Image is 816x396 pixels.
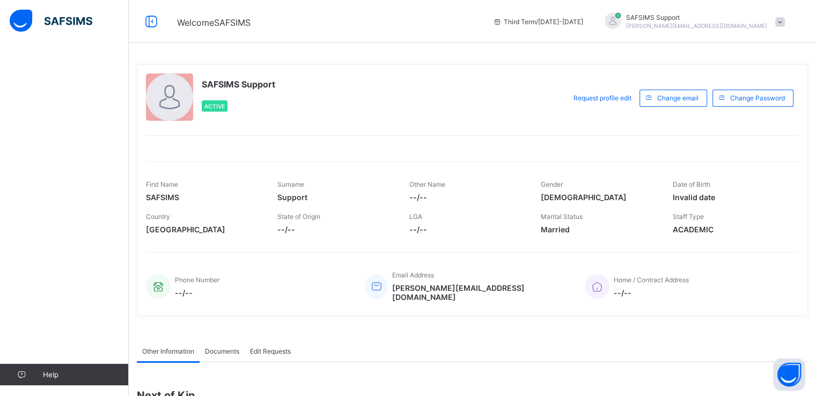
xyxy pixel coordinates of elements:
span: Gender [541,180,563,188]
span: Phone Number [175,276,219,284]
span: [GEOGRAPHIC_DATA] [146,225,261,234]
span: Request profile edit [574,94,631,102]
span: Home / Contract Address [614,276,689,284]
span: Married [541,225,656,234]
button: Open asap [773,358,805,391]
span: --/-- [409,225,525,234]
span: Date of Birth [673,180,710,188]
span: [PERSON_NAME][EMAIL_ADDRESS][DOMAIN_NAME] [392,283,569,302]
span: Change Password [730,94,785,102]
span: Invalid date [673,193,788,202]
span: Change email [657,94,699,102]
span: Documents [205,347,239,355]
span: [PERSON_NAME][EMAIL_ADDRESS][DOMAIN_NAME] [626,23,767,29]
span: Email Address [392,271,433,279]
span: Other Name [409,180,445,188]
span: Country [146,212,170,221]
span: session/term information [493,18,583,26]
span: Active [204,103,225,109]
span: Welcome SAFSIMS [177,17,251,28]
span: Other Information [142,347,194,355]
span: Support [277,193,393,202]
span: SAFSIMS Support [626,13,767,21]
div: SAFSIMS Support [594,13,790,31]
span: Staff Type [673,212,704,221]
span: [DEMOGRAPHIC_DATA] [541,193,656,202]
span: Surname [277,180,304,188]
span: State of Origin [277,212,320,221]
span: Edit Requests [250,347,291,355]
span: SAFSIMS [146,193,261,202]
span: LGA [409,212,422,221]
span: --/-- [175,288,219,297]
span: SAFSIMS Support [202,79,275,90]
span: Marital Status [541,212,583,221]
span: First Name [146,180,178,188]
span: ACADEMIC [673,225,788,234]
span: --/-- [409,193,525,202]
span: Help [43,370,128,379]
span: --/-- [277,225,393,234]
img: safsims [10,10,92,32]
span: --/-- [614,288,689,297]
